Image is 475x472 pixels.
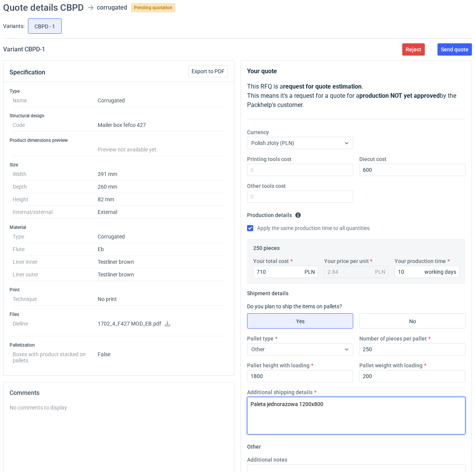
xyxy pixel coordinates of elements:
[247,155,292,163] label: Printing tools cost
[13,193,98,206] dt: Height
[3,45,45,54] h2: Variant CBPD - 1
[98,94,225,107] dd: Corrugated
[98,256,225,268] dd: Testliner brown
[251,346,265,352] span: Other
[402,43,425,56] button: Reject
[98,243,225,256] dd: Eb
[395,266,459,278] input: 0
[98,293,225,306] dd: No print
[251,140,294,146] span: Polish złoty (PLN)
[247,191,353,203] input: 0
[324,257,369,265] label: Your price per unit
[98,230,225,243] dd: Corrugated
[247,287,288,296] legend: Shipment details
[247,313,353,329] label: Yes
[359,92,440,99] strong: production NOT yet approved
[97,3,127,12] div: corrugated
[10,63,45,82] button: Specification
[437,43,472,56] button: Send quote
[98,348,225,363] dd: False
[247,388,313,396] label: Additional shipping details
[283,83,362,90] strong: request for quote estimation
[10,88,228,94] h3: Type
[13,206,98,219] dt: Internal/external
[98,193,225,206] dd: 82 mm
[359,313,465,329] label: No
[253,242,280,251] legend: 250 pieces
[28,18,62,34] label: CBPD - 1
[305,268,315,276] div: PLN
[98,181,225,193] dd: 260 mm
[395,257,446,265] label: Your production time
[359,164,465,176] input: 0
[10,287,228,293] h3: Print
[253,266,318,278] input: 0
[13,317,98,336] dt: Dieline
[13,181,98,193] dt: Depth
[10,224,228,230] h3: Material
[3,3,84,12] h1: Quote details CBPD
[247,370,353,382] input: 0
[247,335,274,342] label: Pallet type
[247,441,261,450] legend: Other
[13,348,98,363] dt: Boxes with product stacked on pallets
[247,182,286,190] label: Other tools cost
[247,456,287,464] label: Additional notes
[10,311,228,317] h3: Files
[247,303,342,309] label: Do you plan to ship the items on pallets?
[247,82,465,110] p: This RFQ is a . This means it's a request for a quote for a by the Packhelp's customer.
[13,168,98,181] dt: Width
[424,268,456,276] div: working days
[13,230,98,243] dt: Type
[10,404,228,411] div: No comments to display
[10,388,228,398] h2: Comments
[13,268,98,281] dt: Liner outer
[3,22,25,30] label: Variants:
[247,224,370,232] label: Apply the same production time to all quantities
[253,257,289,265] label: Your total cost
[359,370,465,382] input: 0
[359,343,465,355] input: 0
[13,293,98,306] dt: Technique
[98,168,225,181] dd: 391 mm
[359,155,387,163] label: Diecut cost
[10,342,228,348] h3: Palletization
[441,47,468,52] span: Send quote
[247,67,277,75] strong: Your quote
[98,206,225,219] dd: External
[13,119,98,132] dt: Code
[98,119,225,132] dd: Mailer box fefco 427
[192,69,224,74] span: Export to PDF
[247,128,269,136] label: Currency
[13,256,98,268] dt: Liner inner
[10,162,228,168] h3: Size
[359,362,423,369] label: Pallet weight with loading
[13,94,98,107] dt: Name
[247,362,310,369] label: Pallet height with loading
[406,47,421,52] span: Reject
[98,146,158,153] span: Preview not available yet.
[98,268,225,281] dd: Testliner brown
[375,268,385,276] div: PLN
[188,65,228,77] button: Export to PDF
[247,397,465,434] textarea: Paleta jednorazowa 1200x800
[247,209,301,218] legend: Production details
[10,137,228,143] h3: Product dimensions preview
[10,113,228,119] h3: Structural design
[131,3,175,12] span: Pending quotation
[359,335,427,342] label: Number of pieces per pallet
[247,164,353,176] input: 0
[13,243,98,256] dt: Flute
[98,321,225,327] p: 1702_4_F427 MOD_EB.pdf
